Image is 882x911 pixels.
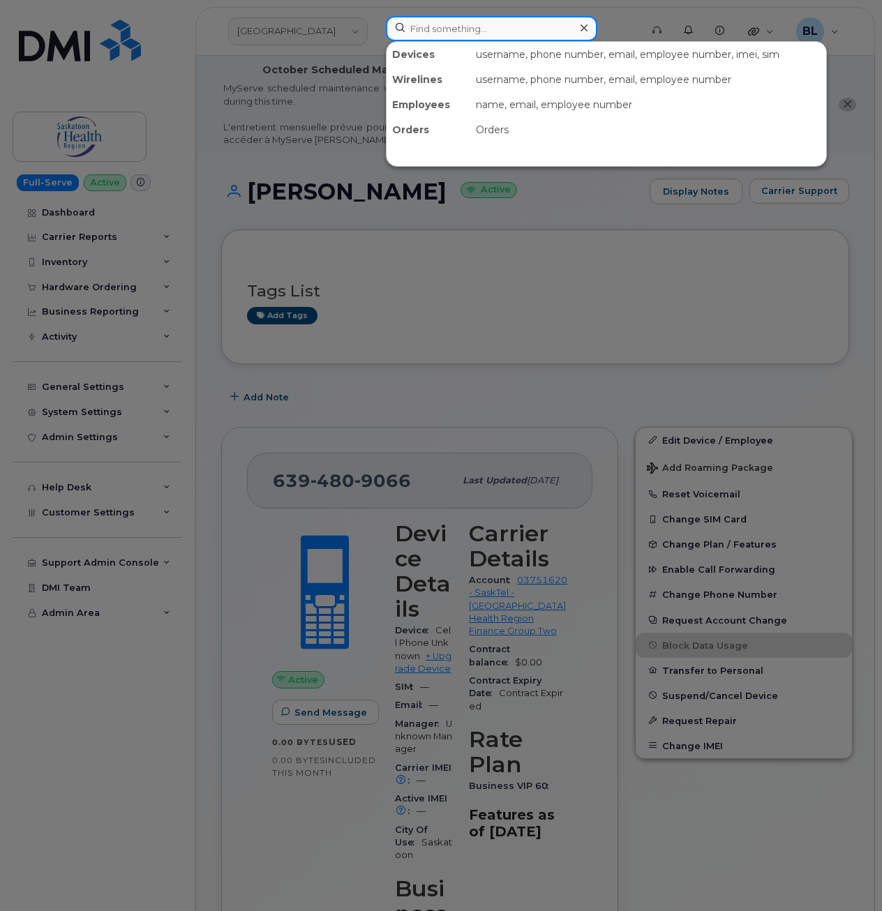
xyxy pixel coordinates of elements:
[470,42,826,67] div: username, phone number, email, employee number, imei, sim
[821,850,872,901] iframe: Messenger Launcher
[387,42,470,67] div: Devices
[470,117,826,142] div: Orders
[387,117,470,142] div: Orders
[470,67,826,92] div: username, phone number, email, employee number
[387,92,470,117] div: Employees
[387,67,470,92] div: Wirelines
[470,92,826,117] div: name, email, employee number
